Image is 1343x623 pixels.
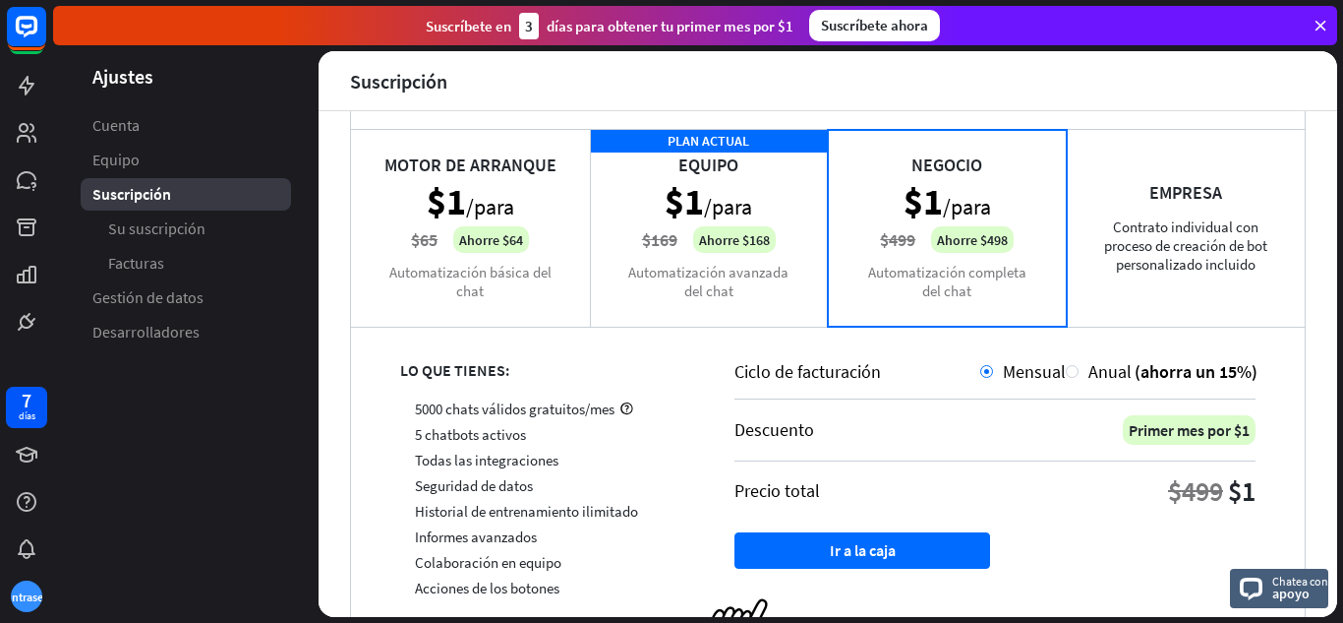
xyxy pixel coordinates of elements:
font: días [19,409,35,422]
a: Facturas [81,247,291,280]
font: Acciones de los botones [415,579,559,597]
font: Cuenta [92,115,140,135]
font: Gestión de datos [92,287,204,307]
font: Equipo [92,150,140,169]
font: Desarrolladores [92,322,200,342]
font: LO QUE TIENES: [400,360,509,380]
font: Suscripción [350,69,447,93]
font: Mensual [1003,360,1066,383]
font: Anual [1088,360,1132,383]
font: Facturas [108,253,164,273]
a: Gestión de datos [81,281,291,314]
font: (ahorra un 15%) [1135,360,1257,383]
a: Equipo [81,144,291,176]
button: Abrir el widget de chat LiveChat [16,8,75,67]
font: $1 [1228,473,1255,509]
a: 7 días [6,387,47,428]
font: Su suscripción [108,218,205,238]
font: Descuento [734,418,814,441]
font: 5 chatbots activos [415,425,526,444]
font: 3 [525,17,533,35]
button: Ir a la caja [734,532,990,569]
font: Historial de entrenamiento ilimitado [415,502,638,521]
font: Ajustes [92,64,153,89]
font: días para obtener tu primer mes por $1 [547,17,793,35]
font: Seguridad de datos [415,476,533,495]
font: Precio total [734,479,820,502]
font: 7 [22,388,31,412]
font: $499 [1168,473,1223,509]
font: Suscríbete ahora [821,16,928,34]
font: Todas las integraciones [415,451,558,469]
a: Su suscripción [81,213,291,245]
a: Cuenta [81,109,291,142]
font: Informes avanzados [415,528,537,546]
a: Desarrolladores [81,316,291,348]
font: Suscríbete en [426,17,511,35]
font: Ciclo de facturación [734,360,881,383]
font: Suscripción [92,184,171,204]
font: Primer mes por $1 [1129,420,1250,440]
font: Chatea con [1272,574,1328,589]
font: Colaboración en equipo [415,553,561,572]
font: 5000 chats válidos gratuitos/mes [415,400,614,418]
font: Ir a la caja [830,540,896,560]
font: apoyo [1272,585,1310,602]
